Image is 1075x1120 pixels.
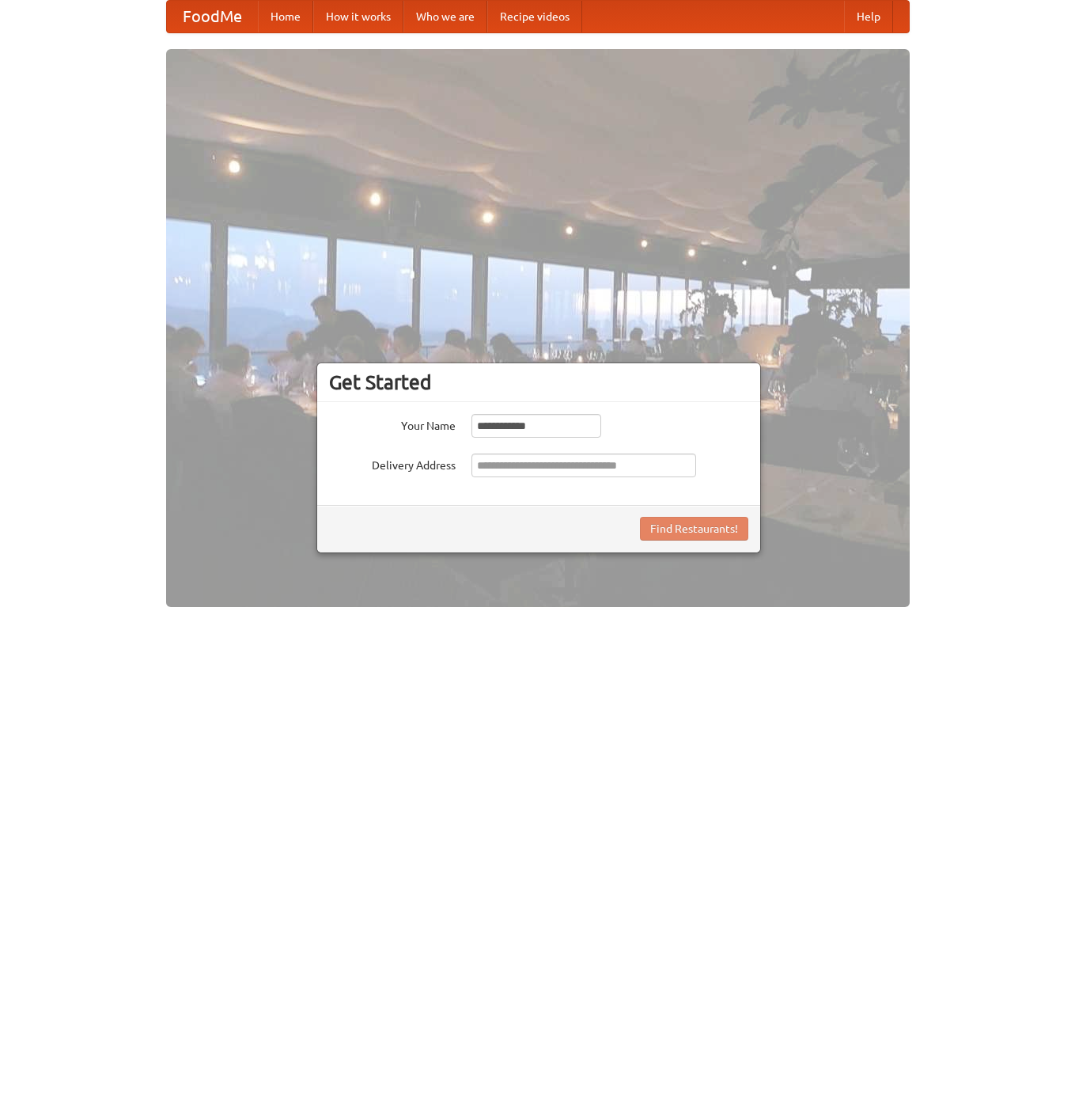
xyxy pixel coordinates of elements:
[329,454,456,473] label: Delivery Address
[329,370,748,394] h3: Get Started
[258,1,313,32] a: Home
[313,1,403,32] a: How it works
[329,414,456,434] label: Your Name
[487,1,582,32] a: Recipe videos
[844,1,893,32] a: Help
[167,1,258,32] a: FoodMe
[640,517,748,541] button: Find Restaurants!
[403,1,487,32] a: Who we are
